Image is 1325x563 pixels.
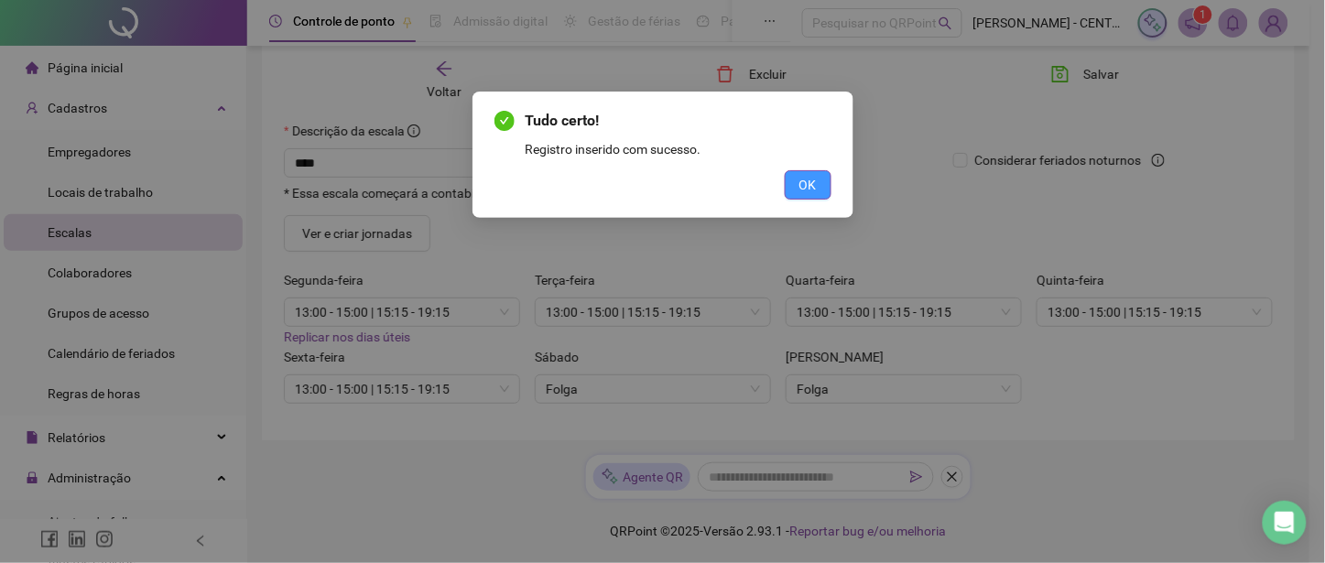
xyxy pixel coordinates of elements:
[526,142,701,157] span: Registro inserido com sucesso.
[785,170,831,200] button: OK
[494,111,515,131] span: check-circle
[1263,501,1307,545] div: Open Intercom Messenger
[526,112,600,129] span: Tudo certo!
[799,175,817,195] span: OK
